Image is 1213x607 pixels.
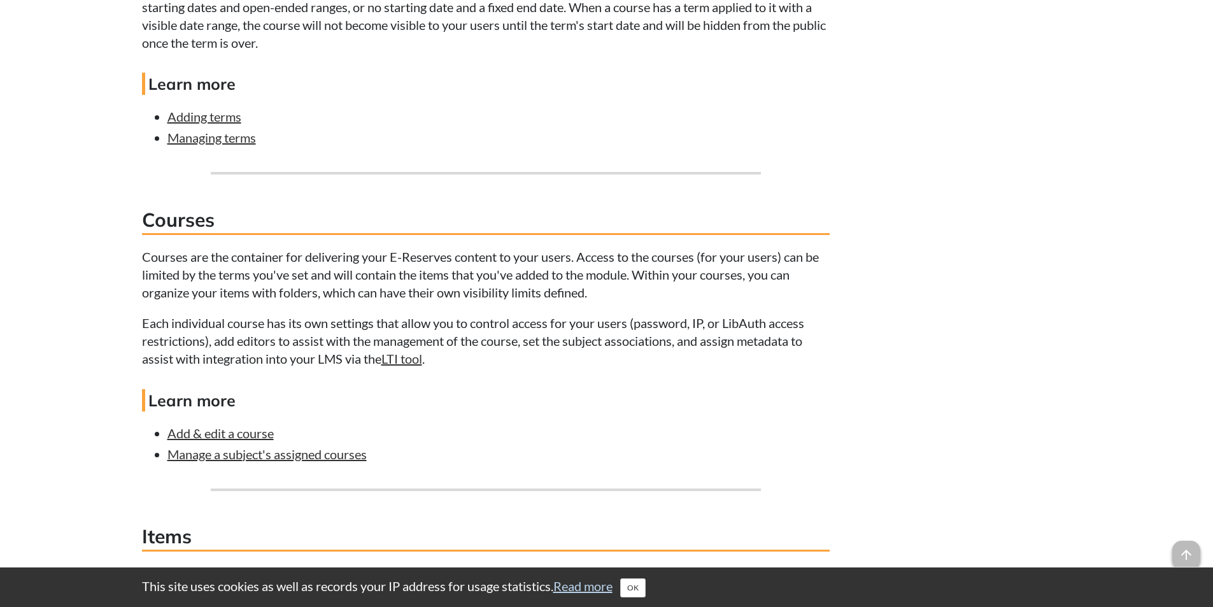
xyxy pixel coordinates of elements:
a: Manage a subject's assigned courses [167,446,367,462]
a: Managing terms [167,130,256,145]
a: Read more [553,578,613,594]
a: LTI tool [381,351,422,366]
button: Close [620,578,646,597]
div: This site uses cookies as well as records your IP address for usage statistics. [129,577,1084,597]
p: Courses are the container for delivering your E-Reserves content to your users. Access to the cou... [142,248,830,301]
a: Add & edit a course [167,425,274,441]
h4: Learn more [142,389,830,411]
p: A reserve item could be a variety of things, for example: [142,564,830,582]
p: Each individual course has its own settings that allow you to control access for your users (pass... [142,314,830,368]
a: Adding terms [167,109,241,124]
h4: Learn more [142,73,830,95]
h3: Courses [142,206,830,235]
span: arrow_upward [1172,541,1200,569]
a: arrow_upward [1172,542,1200,557]
h3: Items [142,523,830,552]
